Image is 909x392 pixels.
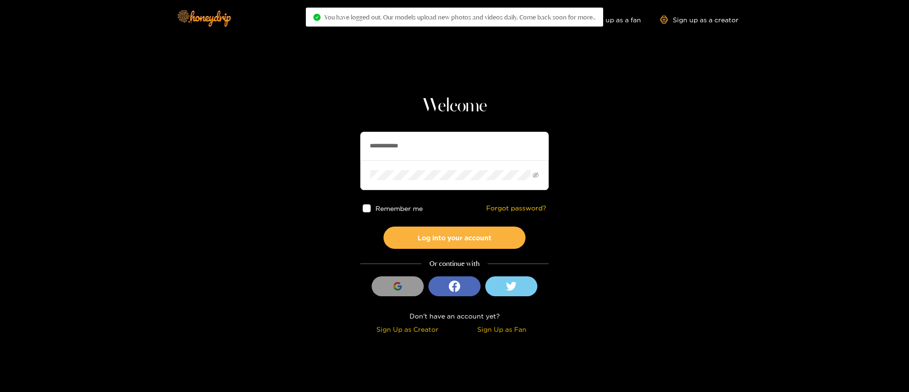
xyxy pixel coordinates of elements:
span: You have logged out. Our models upload new photos and videos daily. Come back soon for more.. [324,13,596,21]
div: Sign Up as Creator [363,324,452,335]
div: Sign Up as Fan [457,324,546,335]
a: Sign up as a fan [576,16,641,24]
span: eye-invisible [533,172,539,178]
h1: Welcome [360,95,549,118]
span: Remember me [375,205,423,212]
div: Don't have an account yet? [360,310,549,321]
span: check-circle [313,14,321,21]
a: Forgot password? [486,204,546,212]
a: Sign up as a creator [660,16,739,24]
button: Log into your account [383,227,526,249]
div: Or continue with [360,258,549,269]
